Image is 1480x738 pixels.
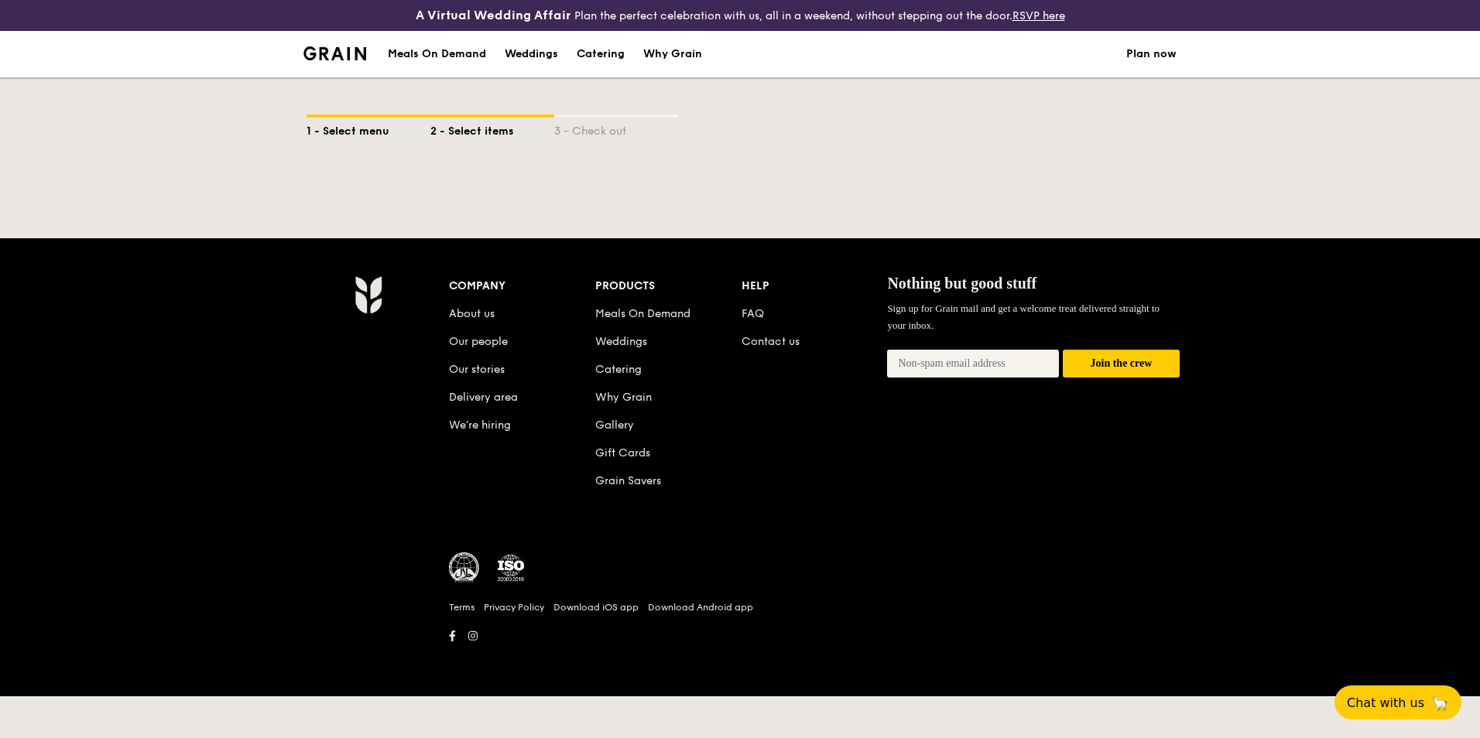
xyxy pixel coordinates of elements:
div: Company [449,275,595,297]
div: Weddings [505,31,558,77]
a: Catering [567,31,634,77]
a: Our people [449,335,508,348]
span: Chat with us [1347,695,1424,710]
div: Catering [577,31,625,77]
a: We’re hiring [449,419,511,432]
a: Delivery area [449,391,518,404]
img: ISO Certified [495,552,526,583]
a: Gift Cards [595,446,650,460]
a: Our stories [449,363,505,376]
a: Logotype [303,46,366,60]
div: 2 - Select items [430,118,554,139]
button: Join the crew [1063,350,1180,378]
a: FAQ [742,307,764,320]
input: Non-spam email address [887,350,1059,378]
div: Plan the perfect celebration with us, all in a weekend, without stepping out the door. [294,6,1186,25]
div: Products [595,275,742,297]
a: Gallery [595,419,634,432]
a: Grain Savers [595,474,661,487]
div: 1 - Select menu [307,118,430,139]
img: Grain [303,46,366,60]
a: Download iOS app [553,601,639,613]
a: Why Grain [634,31,711,77]
div: Why Grain [643,31,702,77]
a: Weddings [495,31,567,77]
span: Sign up for Grain mail and get a welcome treat delivered straight to your inbox. [887,302,1160,331]
a: Meals On Demand [379,31,495,77]
a: Plan now [1126,31,1177,77]
a: Weddings [595,335,647,348]
span: Nothing but good stuff [887,275,1036,292]
div: 3 - Check out [554,118,678,139]
a: Terms [449,601,474,613]
a: Privacy Policy [484,601,544,613]
a: Download Android app [648,601,753,613]
span: 🦙 [1430,694,1449,712]
div: Help [742,275,888,297]
a: Contact us [742,335,800,348]
img: MUIS Halal Certified [449,552,480,583]
h6: Revision [294,647,1186,659]
img: AYc88T3wAAAABJRU5ErkJggg== [355,275,382,314]
button: Chat with us🦙 [1334,685,1461,719]
a: RSVP here [1012,9,1065,22]
div: Meals On Demand [388,31,486,77]
a: About us [449,307,495,320]
h4: A Virtual Wedding Affair [416,6,571,25]
a: Why Grain [595,391,652,404]
a: Meals On Demand [595,307,690,320]
a: Catering [595,363,642,376]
